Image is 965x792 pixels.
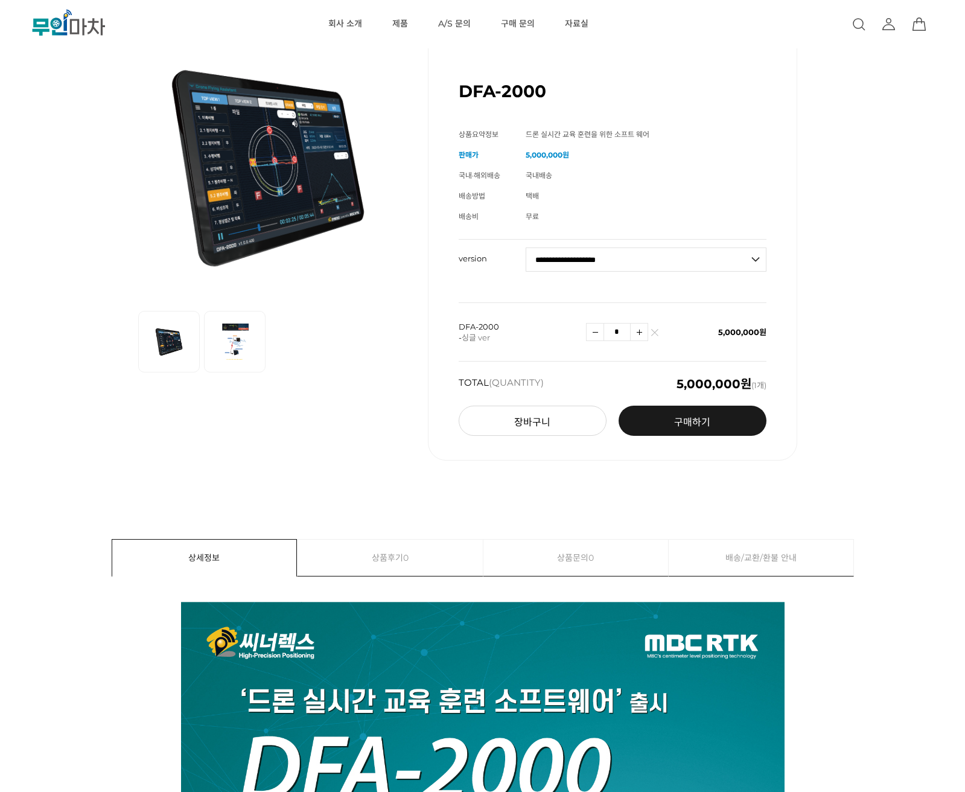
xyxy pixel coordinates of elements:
[718,327,766,337] span: 5,000,000원
[459,240,526,267] th: version
[459,378,544,390] strong: TOTAL
[138,30,398,296] img: DFA-2000
[587,324,604,340] img: 수량감소
[677,378,766,390] span: (1개)
[112,540,297,576] a: 상세정보
[459,81,546,101] h1: DFA-2000
[483,540,669,576] a: 상품문의0
[489,377,544,388] span: (QUANTITY)
[669,540,853,576] a: 배송/교환/환불 안내
[619,406,766,436] a: 구매하기
[526,191,539,200] span: 택배
[526,150,569,159] strong: 5,000,000원
[459,406,607,436] button: 장바구니
[462,333,490,342] span: 싱글 ver
[298,540,483,576] a: 상품후기0
[459,191,485,200] span: 배송방법
[631,324,648,340] img: 수량증가
[459,150,479,159] span: 판매가
[459,130,498,139] span: 상품요약정보
[674,417,710,428] span: 구매하기
[459,321,580,343] p: DFA-2000 -
[459,212,479,221] span: 배송비
[588,540,594,576] span: 0
[459,171,500,180] span: 국내·해외배송
[526,171,552,180] span: 국내배송
[403,540,409,576] span: 0
[677,377,751,391] em: 5,000,000원
[526,130,649,139] span: 드론 실시간 교육 훈련을 위한 소프트 웨어
[651,332,658,339] img: 삭제
[526,212,539,221] span: 무료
